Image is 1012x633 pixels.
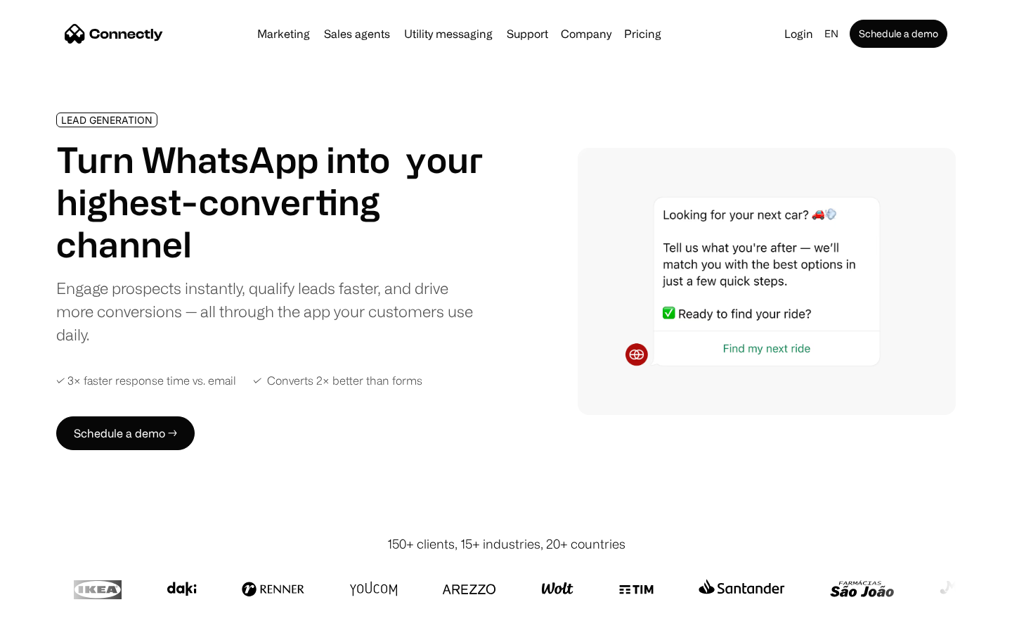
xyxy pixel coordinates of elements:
[501,28,554,39] a: Support
[14,607,84,628] aside: Language selected: English
[253,374,422,388] div: ✓ Converts 2× better than forms
[56,139,484,265] h1: Turn WhatsApp into your highest-converting channel
[61,115,153,125] div: LEAD GENERATION
[65,23,163,44] a: home
[850,20,947,48] a: Schedule a demo
[561,24,611,44] div: Company
[56,416,195,450] a: Schedule a demo →
[557,24,616,44] div: Company
[28,608,84,628] ul: Language list
[318,28,396,39] a: Sales agents
[618,28,667,39] a: Pricing
[56,276,484,346] div: Engage prospects instantly, qualify leads faster, and drive more conversions — all through the ap...
[56,374,236,388] div: ✓ 3× faster response time vs. email
[779,24,819,44] a: Login
[252,28,316,39] a: Marketing
[398,28,498,39] a: Utility messaging
[824,24,838,44] div: en
[387,535,625,554] div: 150+ clients, 15+ industries, 20+ countries
[819,24,847,44] div: en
